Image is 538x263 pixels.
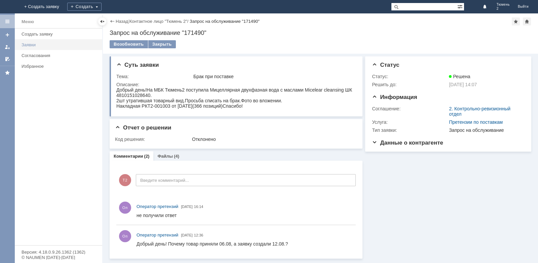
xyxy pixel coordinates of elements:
[110,30,531,36] div: Запрос на обслуживание "171490"
[115,137,191,142] div: Код решения:
[449,119,503,125] a: Претензии по поставкам
[174,154,179,159] div: (4)
[137,203,178,210] a: Оператор претензий
[115,124,171,131] span: Отчет о решении
[497,7,510,11] span: 2
[22,53,98,58] div: Согласования
[129,19,187,24] a: Контактное лицо "Тюмень 2"
[181,205,193,209] span: [DATE]
[67,3,102,11] div: Создать
[372,106,448,111] div: Соглашение:
[512,17,520,25] div: Добавить в избранное
[22,42,98,47] div: Заявки
[137,232,178,239] a: Оператор претензий
[137,204,178,209] span: Оператор претензий
[114,154,143,159] a: Комментарии
[116,62,159,68] span: Суть заявки
[22,32,98,37] div: Создать заявку
[192,137,353,142] div: Отклонено
[144,154,150,159] div: (2)
[128,18,129,23] div: |
[19,50,101,61] a: Согласования
[372,127,448,133] div: Тип заявки:
[497,3,510,7] span: Тюмень
[116,74,192,79] div: Тема:
[116,19,128,24] a: Назад
[2,54,13,64] a: Мои согласования
[449,74,470,79] span: Решена
[181,233,193,237] span: [DATE]
[98,17,106,25] div: Скрыть меню
[2,30,13,40] a: Создать заявку
[19,29,101,39] a: Создать заявку
[372,140,443,146] span: Данные о контрагенте
[372,119,448,125] div: Услуга:
[116,82,355,87] div: Описание:
[19,40,101,50] a: Заявки
[22,255,95,260] div: © NAUMEN [DATE]-[DATE]
[119,174,131,186] span: Т2
[372,94,417,100] span: Информация
[449,82,477,87] span: [DATE] 14:07
[137,232,178,238] span: Оператор претензий
[372,74,448,79] div: Статус:
[372,62,399,68] span: Статус
[372,82,448,87] div: Решить до:
[22,18,34,26] div: Меню
[194,205,203,209] span: 16:14
[2,42,13,52] a: Мои заявки
[129,19,190,24] div: /
[193,74,353,79] div: Брак при поставке
[22,250,95,254] div: Версия: 4.18.0.9.26.1362 (1362)
[457,3,464,9] span: Расширенный поиск
[449,127,522,133] div: Запрос на обслуживание
[157,154,173,159] a: Файлы
[449,106,510,117] a: 2. Контрольно-ревизионный отдел
[194,233,203,237] span: 12:36
[523,17,531,25] div: Сделать домашней страницей
[190,19,260,24] div: Запрос на обслуживание "171490"
[22,64,91,69] div: Избранное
